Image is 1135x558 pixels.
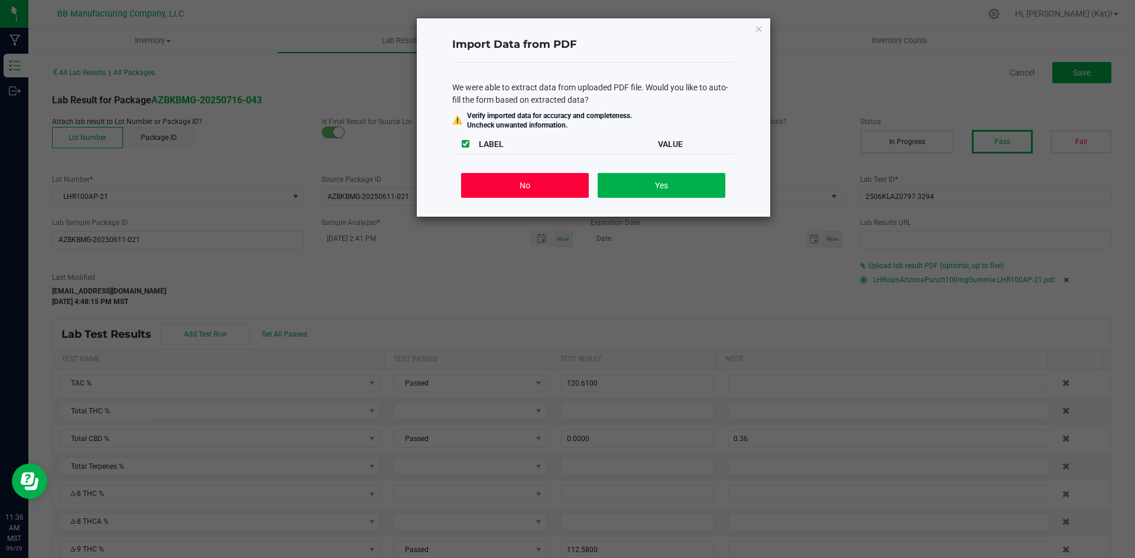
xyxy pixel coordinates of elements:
button: Close [755,21,763,35]
iframe: Resource center [12,464,47,499]
th: VALUE [658,135,735,154]
div: We were able to extract data from uploaded PDF file. Would you like to auto-fill the form based o... [452,81,735,106]
p: Verify imported data for accuracy and completeness. Uncheck unwanted information. [467,111,632,130]
button: Yes [598,173,725,198]
h4: Import Data from PDF [452,37,735,53]
th: LABEL [479,135,658,154]
button: No [461,173,588,198]
div: ⚠️ [452,114,462,126]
